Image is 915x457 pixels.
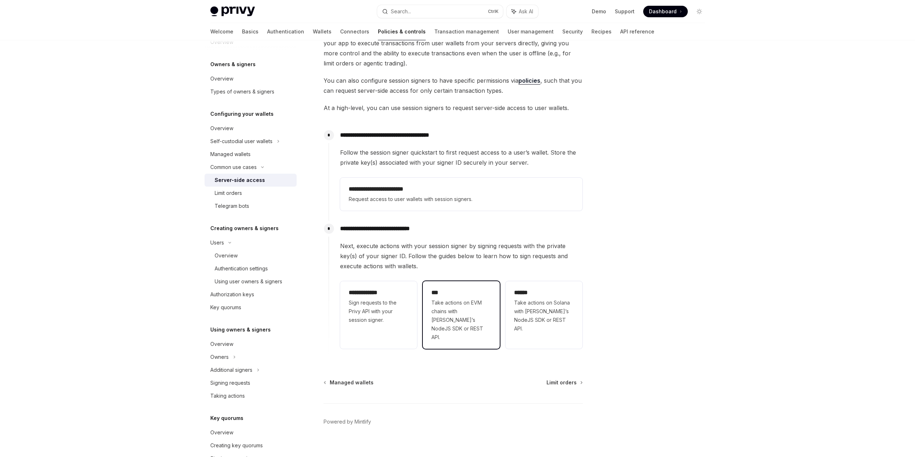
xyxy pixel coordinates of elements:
a: Security [562,23,583,40]
span: Ask AI [519,8,533,15]
div: Common use cases [210,163,257,172]
div: Limit orders [215,189,242,197]
a: ***Take actions on EVM chains with [PERSON_NAME]’s NodeJS SDK or REST API. [423,281,500,349]
a: Using user owners & signers [205,275,297,288]
a: API reference [620,23,654,40]
span: Session signers allow your app to request server-side access to user wallets. This enables your a... [324,28,583,68]
h5: Creating owners & signers [210,224,279,233]
span: Limit orders [546,379,577,386]
a: Wallets [313,23,331,40]
a: Limit orders [546,379,582,386]
button: Ask AI [507,5,538,18]
span: Managed wallets [330,379,374,386]
a: Key quorums [205,301,297,314]
a: Authentication [267,23,304,40]
span: Next, execute actions with your session signer by signing requests with the private key(s) of you... [340,241,582,271]
span: You can also configure session signers to have specific permissions via , such that you can reque... [324,76,583,96]
div: Self-custodial user wallets [210,137,273,146]
a: User management [508,23,554,40]
div: Using user owners & signers [215,277,282,286]
a: Basics [242,23,259,40]
span: Take actions on Solana with [PERSON_NAME]’s NodeJS SDK or REST API. [514,298,574,333]
a: Server-side access [205,174,297,187]
a: Taking actions [205,389,297,402]
h5: Using owners & signers [210,325,271,334]
a: Authentication settings [205,262,297,275]
a: Policies & controls [378,23,426,40]
div: Creating key quorums [210,441,263,450]
a: Signing requests [205,376,297,389]
div: Signing requests [210,379,250,387]
div: Overview [215,251,238,260]
h5: Owners & signers [210,60,256,69]
div: Users [210,238,224,247]
a: Support [615,8,635,15]
a: Overview [205,122,297,135]
span: Request access to user wallets with session signers. [349,195,574,204]
a: policies [518,77,540,84]
a: Managed wallets [205,148,297,161]
a: **** **** ***Sign requests to the Privy API with your session signer. [340,281,417,349]
a: Recipes [591,23,612,40]
div: Key quorums [210,303,241,312]
span: Ctrl K [488,9,499,14]
a: Overview [205,249,297,262]
div: Authentication settings [215,264,268,273]
a: Creating key quorums [205,439,297,452]
span: Follow the session signer quickstart to first request access to a user’s wallet. Store the privat... [340,147,582,168]
a: Telegram bots [205,200,297,212]
div: Overview [210,340,233,348]
a: Dashboard [643,6,688,17]
h5: Key quorums [210,414,243,422]
h5: Configuring your wallets [210,110,274,118]
span: At a high-level, you can use session signers to request server-side access to user wallets. [324,103,583,113]
a: Managed wallets [324,379,374,386]
a: Types of owners & signers [205,85,297,98]
img: light logo [210,6,255,17]
a: Transaction management [434,23,499,40]
a: Limit orders [205,187,297,200]
span: Dashboard [649,8,677,15]
div: Owners [210,353,229,361]
div: Additional signers [210,366,252,374]
span: Sign requests to the Privy API with your session signer. [349,298,408,324]
a: Authorization keys [205,288,297,301]
a: Overview [205,72,297,85]
a: Demo [592,8,606,15]
div: Types of owners & signers [210,87,274,96]
a: **** *Take actions on Solana with [PERSON_NAME]’s NodeJS SDK or REST API. [505,281,582,349]
a: Powered by Mintlify [324,418,371,425]
div: Server-side access [215,176,265,184]
div: Taking actions [210,392,245,400]
button: Search...CtrlK [377,5,503,18]
div: Overview [210,428,233,437]
button: Toggle dark mode [694,6,705,17]
a: Overview [205,338,297,351]
div: Authorization keys [210,290,254,299]
div: Managed wallets [210,150,251,159]
div: Overview [210,124,233,133]
a: Overview [205,426,297,439]
div: Telegram bots [215,202,249,210]
a: Welcome [210,23,233,40]
div: Search... [391,7,411,16]
a: Connectors [340,23,369,40]
div: Overview [210,74,233,83]
span: Take actions on EVM chains with [PERSON_NAME]’s NodeJS SDK or REST API. [431,298,491,342]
